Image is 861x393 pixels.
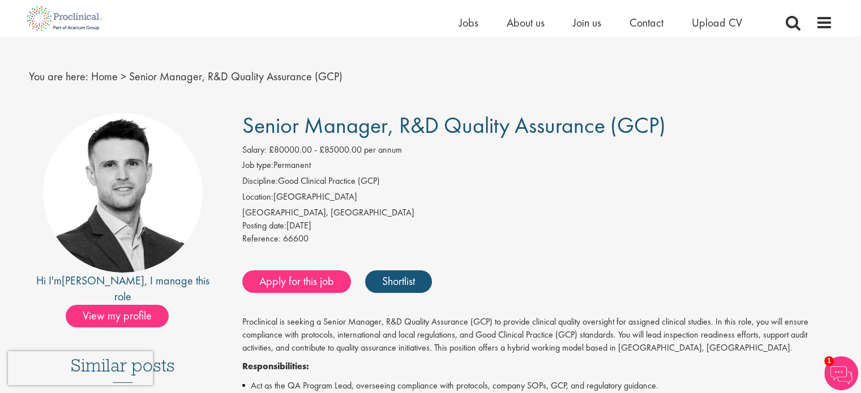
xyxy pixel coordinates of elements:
strong: Responsibilities: [242,360,309,372]
a: [PERSON_NAME] [62,273,144,288]
label: Job type: [242,159,273,172]
a: Apply for this job [242,270,351,293]
span: 66600 [283,232,309,244]
div: [DATE] [242,219,833,232]
a: Jobs [459,15,478,30]
span: > [121,69,126,84]
li: Good Clinical Practice (GCP) [242,175,833,191]
div: [GEOGRAPHIC_DATA], [GEOGRAPHIC_DATA] [242,206,833,219]
div: Hi I'm , I manage this role [29,273,217,305]
p: Proclinical is seeking a Senior Manager, R&D Quality Assurance (GCP) to provide clinical quality ... [242,316,833,355]
iframe: reCAPTCHA [8,351,153,385]
span: Senior Manager, R&D Quality Assurance (GCP) [129,69,342,84]
span: You are here: [29,69,88,84]
a: breadcrumb link [91,69,118,84]
span: View my profile [66,305,169,327]
img: Chatbot [824,356,858,390]
a: Upload CV [692,15,742,30]
a: Contact [629,15,663,30]
li: Permanent [242,159,833,175]
li: [GEOGRAPHIC_DATA] [242,191,833,206]
img: imeage of recruiter Joshua Godden [43,113,203,273]
span: £80000.00 - £85000.00 per annum [269,144,402,156]
a: View my profile [66,307,180,322]
span: Senior Manager, R&D Quality Assurance (GCP) [242,111,666,140]
a: Shortlist [365,270,432,293]
label: Location: [242,191,273,204]
li: Act as the QA Program Lead, overseeing compliance with protocols, company SOPs, GCP, and regulato... [242,379,833,392]
label: Reference: [242,232,281,245]
a: Join us [573,15,601,30]
a: About us [507,15,545,30]
label: Discipline: [242,175,278,188]
span: 1 [824,356,834,366]
span: Posting date: [242,219,286,231]
label: Salary: [242,144,267,157]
